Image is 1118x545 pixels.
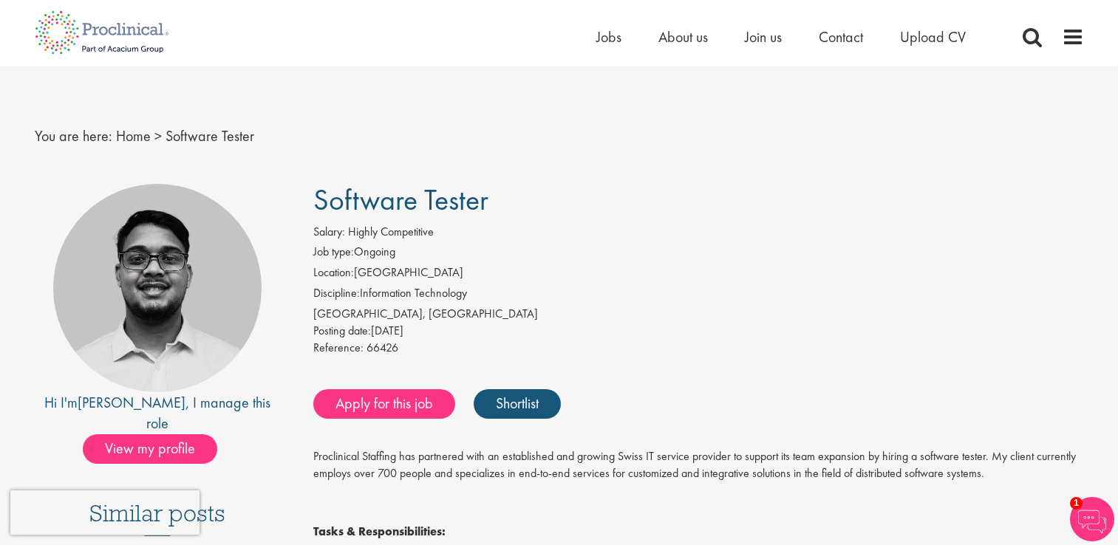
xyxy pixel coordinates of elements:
[313,264,354,281] label: Location:
[313,323,371,338] span: Posting date:
[360,285,467,301] font: Information Technology
[313,340,364,357] label: Reference:
[354,244,395,259] font: Ongoing
[596,27,621,47] a: Jobs
[354,264,463,280] font: [GEOGRAPHIC_DATA]
[313,323,403,338] font: [DATE]
[313,181,488,219] span: Software Tester
[154,126,162,145] span: >
[35,392,281,434] div: Hi I'm , I manage this role
[313,448,1084,482] p: Proclinical Staffing has partnered with an established and growing Swiss IT service provider to s...
[313,306,1084,323] div: [GEOGRAPHIC_DATA], [GEOGRAPHIC_DATA]
[1070,497,1083,510] span: 1
[1070,497,1114,541] img: Chatbot
[474,389,561,419] a: Shortlist
[78,393,185,412] a: [PERSON_NAME]
[10,490,200,535] iframe: reCAPTCHA
[53,184,262,392] img: imeage of recruiter Timothy Deschamps
[35,126,112,145] span: You are here:
[658,27,708,47] a: About us
[348,224,434,239] span: Highly Competitive
[83,434,217,464] span: View my profile
[313,285,360,302] label: Discipline:
[313,224,345,241] label: Salary:
[166,126,254,145] span: Software Tester
[116,126,151,145] a: breadcrumb link
[819,27,863,47] a: Contact
[313,389,455,419] a: Apply for this job
[83,437,232,456] a: View my profile
[313,244,354,261] label: Job type:
[313,524,446,539] strong: Tasks & Responsibilities:
[367,340,398,355] span: 66426
[900,27,966,47] a: Upload CV
[745,27,782,47] a: Join us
